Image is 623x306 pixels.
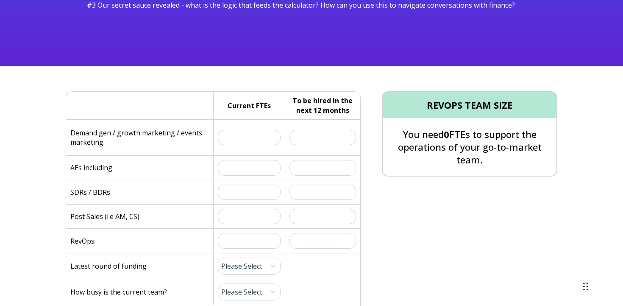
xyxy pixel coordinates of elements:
div: Drag [583,274,588,299]
p: AEs including [70,163,112,172]
p: Demand gen / growth marketing / events marketing [70,128,209,147]
p: Post Sales (i.e AM, CS) [70,212,139,221]
span: 0 [444,128,449,140]
p: RevOps [70,236,95,246]
iframe: Chat Widget [581,265,623,306]
p: Latest round of funding [70,261,147,271]
span: #3 Our secret sauce revealed - what is the logic that feeds the calculator? How can you use this ... [87,0,515,10]
h5: To be hired in the next 12 months [289,96,356,115]
p: How busy is the current team? [70,287,167,297]
h4: REVOPS TEAM SIZE [383,92,556,118]
p: SDRs / BDRs [70,188,110,197]
p: You need FTEs to support the operations of your go-to-market team. [383,128,556,166]
h5: Current FTEs [228,101,271,110]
